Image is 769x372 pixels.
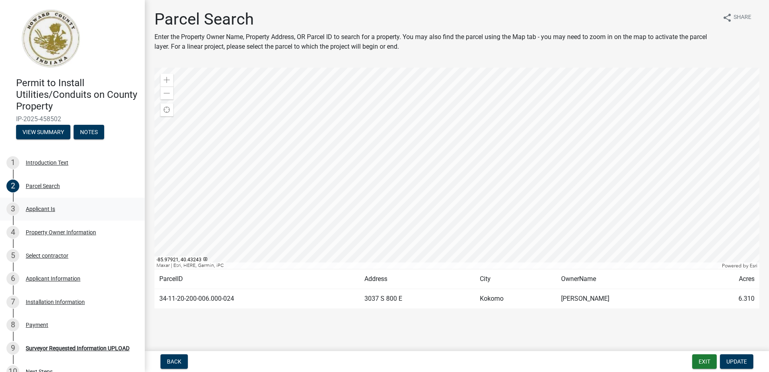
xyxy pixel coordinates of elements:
[726,358,747,365] span: Update
[160,87,173,99] div: Zoom out
[6,180,19,192] div: 2
[160,103,173,116] div: Find my location
[6,249,19,262] div: 5
[6,296,19,308] div: 7
[16,125,70,139] button: View Summary
[6,226,19,239] div: 4
[692,354,717,369] button: Exit
[26,322,48,328] div: Payment
[716,10,758,25] button: shareShare
[6,318,19,331] div: 8
[16,115,129,123] span: IP-2025-458502
[26,253,68,258] div: Select contractor
[16,8,85,69] img: Howard County, Indiana
[154,289,360,309] td: 34-11-20-200-006.000-024
[154,269,360,289] td: ParcelID
[697,269,759,289] td: Acres
[6,203,19,215] div: 3
[26,206,55,212] div: Applicant Is
[74,125,104,139] button: Notes
[734,13,751,23] span: Share
[6,342,19,355] div: 9
[160,354,188,369] button: Back
[160,74,173,87] div: Zoom in
[154,10,716,29] h1: Parcel Search
[360,269,475,289] td: Address
[720,262,759,269] div: Powered by
[154,32,716,52] p: Enter the Property Owner Name, Property Address, OR Parcel ID to search for a property. You may a...
[26,345,130,351] div: Surveyor Requested Information UPLOAD
[26,229,96,235] div: Property Owner Information
[16,130,70,136] wm-modal-confirm: Summary
[74,130,104,136] wm-modal-confirm: Notes
[722,13,732,23] i: share
[6,272,19,285] div: 6
[26,160,68,165] div: Introduction Text
[360,289,475,309] td: 3037 S 800 E
[720,354,753,369] button: Update
[475,269,556,289] td: City
[697,289,759,309] td: 6.310
[750,263,757,269] a: Esri
[16,77,138,112] h4: Permit to Install Utilities/Conduits on County Property
[26,276,80,281] div: Applicant Information
[154,262,720,269] div: Maxar | Esri, HERE, Garmin, iPC
[556,269,697,289] td: OwnerName
[26,299,85,305] div: Installation Information
[6,156,19,169] div: 1
[167,358,181,365] span: Back
[26,183,60,189] div: Parcel Search
[556,289,697,309] td: [PERSON_NAME]
[475,289,556,309] td: Kokomo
